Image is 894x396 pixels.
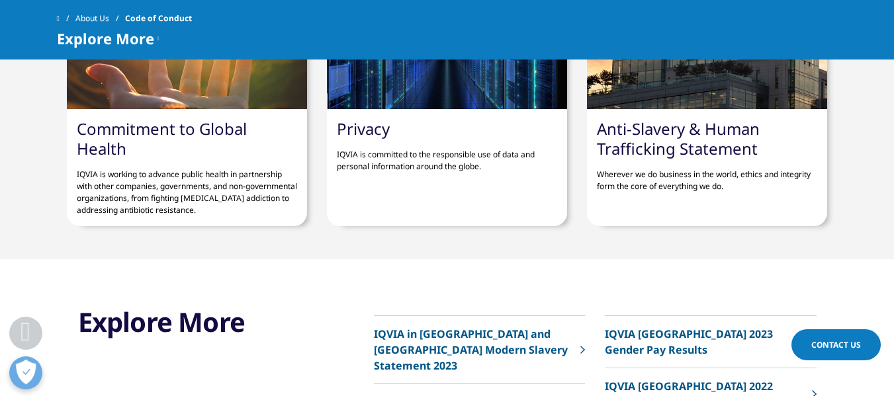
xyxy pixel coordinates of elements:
[57,30,154,46] span: Explore More
[125,7,192,30] span: Code of Conduct
[78,305,299,338] h3: Explore More
[374,326,574,374] p: IQVIA in [GEOGRAPHIC_DATA] and [GEOGRAPHIC_DATA] Modern Slavery Statement 2023
[597,118,760,159] a: ​Anti-Slavery & Human Trafficking Statement
[811,339,861,350] span: Contact Us
[337,139,557,173] p: IQVIA is committed to the responsible use of data and personal information around the globe.
[77,159,297,216] p: IQVIA is working to advance public health in partnership with other companies, governments, and n...
[605,316,816,368] a: IQVIA [GEOGRAPHIC_DATA] 2023 Gender Pay Results
[597,159,817,192] p: Wherever we do business in the world, ethics and integrity form the core of everything we do.
[337,118,390,139] a: Privacy
[75,7,125,30] a: About Us
[374,316,585,384] a: IQVIA in [GEOGRAPHIC_DATA] and [GEOGRAPHIC_DATA] Modern Slavery Statement 2023
[605,326,805,358] p: IQVIA [GEOGRAPHIC_DATA] 2023 Gender Pay Results
[791,329,881,360] a: Contact Us
[9,356,42,389] button: Open Preferences
[77,118,247,159] a: Commitment to Global Health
